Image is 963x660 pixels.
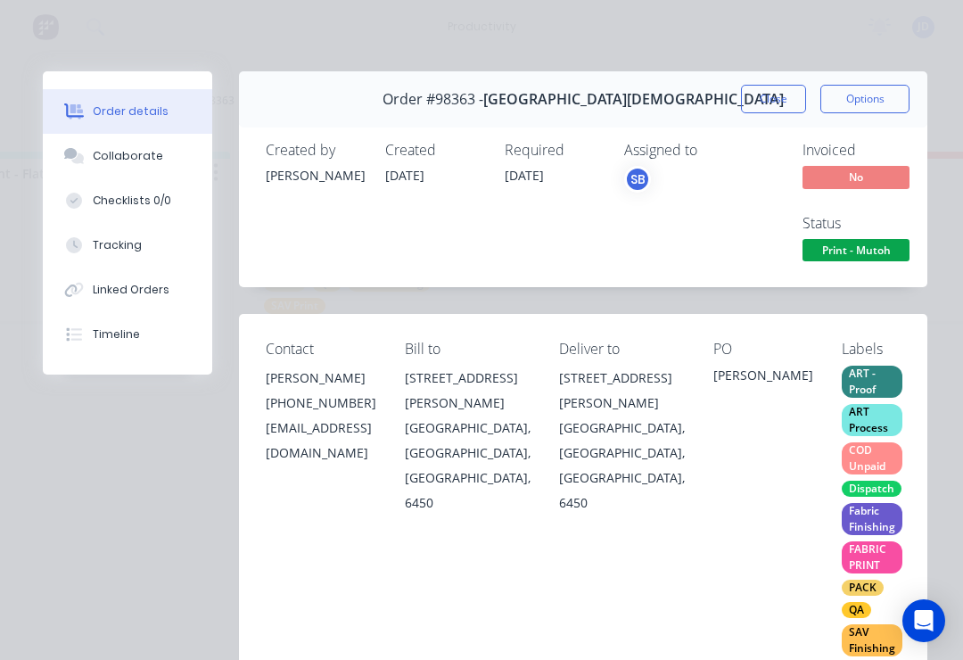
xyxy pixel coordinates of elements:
div: Deliver to [559,341,685,358]
button: Close [741,85,806,113]
button: Order details [43,89,212,134]
div: PO [713,341,813,358]
div: SAV Finishing [842,624,902,656]
div: Tracking [93,237,142,253]
div: [PERSON_NAME][PHONE_NUMBER][EMAIL_ADDRESS][DOMAIN_NAME] [266,366,376,466]
div: [PHONE_NUMBER] [266,391,376,416]
button: SB [624,166,651,193]
div: Fabric Finishing [842,503,902,535]
button: Print - Mutoh [802,239,909,266]
div: Assigned to [624,142,802,159]
div: ART - Proof [842,366,902,398]
div: [STREET_ADDRESS][PERSON_NAME] [405,366,531,416]
button: Checklists 0/0 [43,178,212,223]
div: [PERSON_NAME] [713,366,813,391]
div: Dispatch [842,481,901,497]
div: Invoiced [802,142,936,159]
div: ART Process [842,404,902,436]
button: Linked Orders [43,268,212,312]
div: [GEOGRAPHIC_DATA], [GEOGRAPHIC_DATA], [GEOGRAPHIC_DATA], 6450 [559,416,685,516]
div: [STREET_ADDRESS][PERSON_NAME][GEOGRAPHIC_DATA], [GEOGRAPHIC_DATA], [GEOGRAPHIC_DATA], 6450 [405,366,531,516]
button: Collaborate [43,134,212,178]
div: Open Intercom Messenger [902,599,945,642]
div: [STREET_ADDRESS][PERSON_NAME][GEOGRAPHIC_DATA], [GEOGRAPHIC_DATA], [GEOGRAPHIC_DATA], 6450 [559,366,685,516]
div: Collaborate [93,148,163,164]
div: FABRIC PRINT [842,541,902,573]
span: [GEOGRAPHIC_DATA][DEMOGRAPHIC_DATA] [483,91,784,108]
div: Contact [266,341,376,358]
div: [STREET_ADDRESS][PERSON_NAME] [559,366,685,416]
div: COD Unpaid [842,442,902,474]
div: Order details [93,103,169,120]
div: [GEOGRAPHIC_DATA], [GEOGRAPHIC_DATA], [GEOGRAPHIC_DATA], 6450 [405,416,531,516]
div: Bill to [405,341,531,358]
div: Created by [266,142,364,159]
button: Tracking [43,223,212,268]
div: Timeline [93,326,140,342]
div: [PERSON_NAME] [266,366,376,391]
button: Timeline [43,312,212,357]
div: Created [385,142,483,159]
span: Order #98363 - [383,91,483,108]
div: Required [505,142,603,159]
button: Options [820,85,909,113]
span: [DATE] [385,167,424,184]
div: Labels [842,341,902,358]
div: Status [802,215,936,232]
div: Checklists 0/0 [93,193,171,209]
div: [EMAIL_ADDRESS][DOMAIN_NAME] [266,416,376,466]
div: Linked Orders [93,282,169,298]
span: Print - Mutoh [802,239,909,261]
span: No [802,166,909,188]
div: QA [842,602,871,618]
div: [PERSON_NAME] [266,166,364,185]
div: PACK [842,580,884,596]
span: [DATE] [505,167,544,184]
